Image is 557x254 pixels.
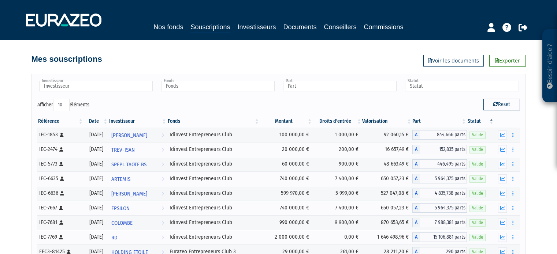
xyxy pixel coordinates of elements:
[190,22,230,33] a: Souscriptions
[260,157,313,171] td: 60 000,00 €
[161,129,164,142] i: Voir l'investisseur
[26,14,101,27] img: 1732889491-logotype_eurazeo_blanc_rvb.png
[86,160,106,168] div: [DATE]
[469,132,486,139] span: Valide
[412,145,420,154] span: A
[67,250,71,254] i: [Français] Personne physique
[161,158,164,171] i: Voir l'investisseur
[39,219,81,226] div: IEC-7681
[469,175,486,182] span: Valide
[412,203,420,213] span: A
[111,158,146,171] span: SPFPL TAOTE BS
[111,129,147,142] span: [PERSON_NAME]
[313,186,362,201] td: 5 999,00 €
[161,187,164,201] i: Voir l'investisseur
[420,145,467,154] span: 152,835 parts
[362,230,412,244] td: 1 646 498,96 €
[86,175,106,182] div: [DATE]
[362,115,412,128] th: Valorisation: activer pour trier la colonne par ordre croissant
[86,189,106,197] div: [DATE]
[412,130,467,140] div: A - Idinvest Entrepreneurs Club
[412,218,467,227] div: A - Idinvest Entrepreneurs Club
[39,204,81,212] div: IEC-7667
[86,145,106,153] div: [DATE]
[412,232,420,242] span: A
[86,131,106,139] div: [DATE]
[412,218,420,227] span: A
[108,186,167,201] a: [PERSON_NAME]
[469,190,486,197] span: Valide
[39,160,81,168] div: IEC-5773
[161,143,164,157] i: Voir l'investisseur
[313,157,362,171] td: 900,00 €
[260,186,313,201] td: 599 970,00 €
[167,115,260,128] th: Fonds: activer pour trier la colonne par ordre croissant
[108,128,167,142] a: [PERSON_NAME]
[324,22,357,32] a: Conseillers
[108,142,167,157] a: TREV-ISAN
[31,55,102,64] h4: Mes souscriptions
[260,230,313,244] td: 2 000 000,00 €
[362,201,412,215] td: 650 057,23 €
[283,22,317,32] a: Documents
[111,216,133,230] span: COLOMBE
[469,205,486,212] span: Valide
[313,128,362,142] td: 1 000,00 €
[412,189,420,198] span: A
[260,201,313,215] td: 740 000,00 €
[467,115,494,128] th: Statut : activer pour trier la colonne par ordre d&eacute;croissant
[420,218,467,227] span: 7 988,381 parts
[161,202,164,215] i: Voir l'investisseur
[423,55,484,67] a: Voir les documents
[313,142,362,157] td: 200,00 €
[153,22,183,32] a: Nos fonds
[53,99,70,111] select: Afficheréléments
[412,130,420,140] span: A
[37,99,89,111] label: Afficher éléments
[362,215,412,230] td: 870 653,65 €
[170,145,257,153] div: Idinvest Entrepreneurs Club
[412,174,420,183] span: A
[111,173,130,186] span: ARTEMIS
[469,146,486,153] span: Valide
[108,171,167,186] a: ARTEMIS
[260,128,313,142] td: 100 000,00 €
[84,115,109,128] th: Date: activer pour trier la colonne par ordre croissant
[260,171,313,186] td: 740 000,00 €
[313,230,362,244] td: 0,00 €
[170,204,257,212] div: Idinvest Entrepreneurs Club
[469,161,486,168] span: Valide
[60,133,64,137] i: [Français] Personne physique
[59,220,63,225] i: [Français] Personne physique
[546,33,554,99] p: Besoin d'aide ?
[170,189,257,197] div: Idinvest Entrepreneurs Club
[108,157,167,171] a: SPFPL TAOTE BS
[170,175,257,182] div: Idinvest Entrepreneurs Club
[111,231,118,244] span: RD
[420,174,467,183] span: 5 964,375 parts
[161,216,164,230] i: Voir l'investisseur
[59,235,63,239] i: [Français] Personne physique
[39,175,81,182] div: IEC-6635
[111,143,135,157] span: TREV-ISAN
[412,232,467,242] div: A - Idinvest Entrepreneurs Club
[412,159,420,169] span: A
[489,55,526,67] a: Exporter
[39,189,81,197] div: IEC-6636
[362,128,412,142] td: 92 060,15 €
[37,115,84,128] th: Référence : activer pour trier la colonne par ordre croissant
[412,159,467,169] div: A - Idinvest Entrepreneurs Club
[59,206,63,210] i: [Français] Personne physique
[313,115,362,128] th: Droits d'entrée: activer pour trier la colonne par ordre croissant
[39,145,81,153] div: IEC-2474
[39,233,81,241] div: IEC-7769
[420,232,467,242] span: 15 106,881 parts
[313,171,362,186] td: 7 400,00 €
[108,215,167,230] a: COLOMBE
[108,230,167,244] a: RD
[260,215,313,230] td: 990 000,00 €
[108,115,167,128] th: Investisseur: activer pour trier la colonne par ordre croissant
[237,22,276,32] a: Investisseurs
[420,203,467,213] span: 5 964,375 parts
[362,142,412,157] td: 16 657,49 €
